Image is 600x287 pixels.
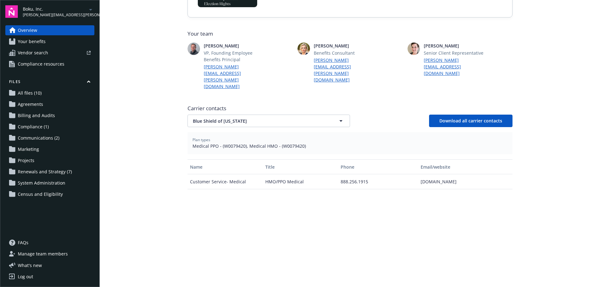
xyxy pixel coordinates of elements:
[190,164,260,170] div: Name
[314,42,375,49] span: [PERSON_NAME]
[5,99,94,109] a: Agreements
[187,174,263,189] div: Customer Service- Medical
[5,144,94,154] a: Marketing
[5,156,94,166] a: Projects
[424,50,485,56] span: Senior Client Representative
[439,118,502,124] span: Download all carrier contacts
[187,30,512,37] span: Your team
[18,48,48,58] span: Vendor search
[263,159,338,174] button: Title
[314,50,375,56] span: Benefits Consultant
[18,111,55,121] span: Billing and Audits
[5,262,52,269] button: What's new
[23,12,87,18] span: [PERSON_NAME][EMAIL_ADDRESS][PERSON_NAME][DOMAIN_NAME]
[5,37,94,47] a: Your benefits
[187,115,350,127] button: Blue Shield of [US_STATE]
[18,25,37,35] span: Overview
[5,111,94,121] a: Billing and Audits
[338,159,418,174] button: Phone
[18,144,39,154] span: Marketing
[5,79,94,87] button: Files
[18,37,46,47] span: Your benefits
[418,174,512,189] div: [DOMAIN_NAME]
[23,5,94,18] button: Boku, Inc.[PERSON_NAME][EMAIL_ADDRESS][PERSON_NAME][DOMAIN_NAME]arrowDropDown
[424,42,485,49] span: [PERSON_NAME]
[18,122,49,132] span: Compliance (1)
[187,42,200,55] img: photo
[5,178,94,188] a: System Administration
[5,59,94,69] a: Compliance resources
[23,6,87,12] span: Boku, Inc.
[263,174,338,189] div: HMO/PPO Medical
[187,159,263,174] button: Name
[18,249,68,259] span: Manage team members
[18,262,42,269] span: What ' s new
[18,178,65,188] span: System Administration
[192,143,507,149] span: Medical PPO - (W0079420), Medical HMO - (W0079420)
[187,105,512,112] span: Carrier contacts
[314,57,375,83] a: [PERSON_NAME][EMAIL_ADDRESS][PERSON_NAME][DOMAIN_NAME]
[18,59,64,69] span: Compliance resources
[297,42,310,55] img: photo
[18,167,72,177] span: Renewals and Strategy (7)
[204,63,265,90] a: [PERSON_NAME][EMAIL_ADDRESS][PERSON_NAME][DOMAIN_NAME]
[18,156,34,166] span: Projects
[265,164,336,170] div: Title
[18,272,33,282] div: Log out
[5,167,94,177] a: Renewals and Strategy (7)
[18,238,28,248] span: FAQs
[5,48,94,58] a: Vendor search
[341,164,416,170] div: Phone
[18,189,63,199] span: Census and Eligibility
[18,99,43,109] span: Agreements
[5,25,94,35] a: Overview
[5,5,18,18] img: navigator-logo.svg
[18,133,59,143] span: Communications (2)
[192,137,507,143] span: Plan types
[193,118,323,124] span: Blue Shield of [US_STATE]
[338,174,418,189] div: 888.256.1915
[424,57,485,77] a: [PERSON_NAME][EMAIL_ADDRESS][DOMAIN_NAME]
[5,122,94,132] a: Compliance (1)
[418,159,512,174] button: Email/website
[407,42,420,55] img: photo
[18,88,42,98] span: All files (10)
[5,88,94,98] a: All files (10)
[204,50,265,63] span: VP, Founding Employee Benefits Principal
[421,164,510,170] div: Email/website
[5,133,94,143] a: Communications (2)
[429,115,512,127] button: Download all carrier contacts
[5,238,94,248] a: FAQs
[5,189,94,199] a: Census and Eligibility
[87,6,94,13] a: arrowDropDown
[204,42,265,49] span: [PERSON_NAME]
[5,249,94,259] a: Manage team members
